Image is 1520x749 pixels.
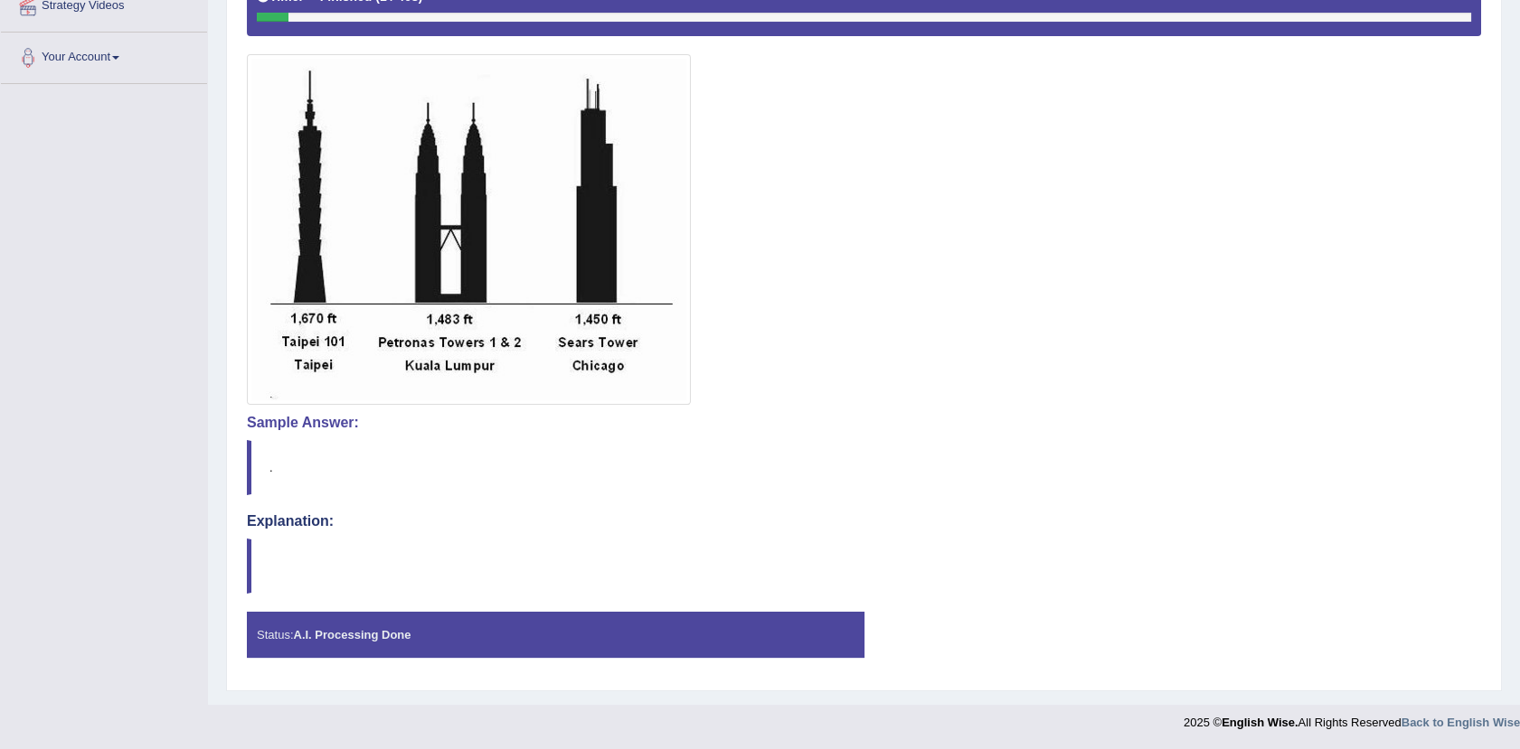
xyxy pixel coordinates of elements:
[247,513,1481,529] h4: Explanation:
[247,415,1481,431] h4: Sample Answer:
[247,612,864,658] div: Status:
[1,33,207,78] a: Your Account
[247,440,1481,495] blockquote: .
[293,628,411,641] strong: A.I. Processing Done
[1184,705,1520,731] div: 2025 © All Rights Reserved
[1402,716,1520,729] a: Back to English Wise
[1222,716,1298,729] strong: English Wise.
